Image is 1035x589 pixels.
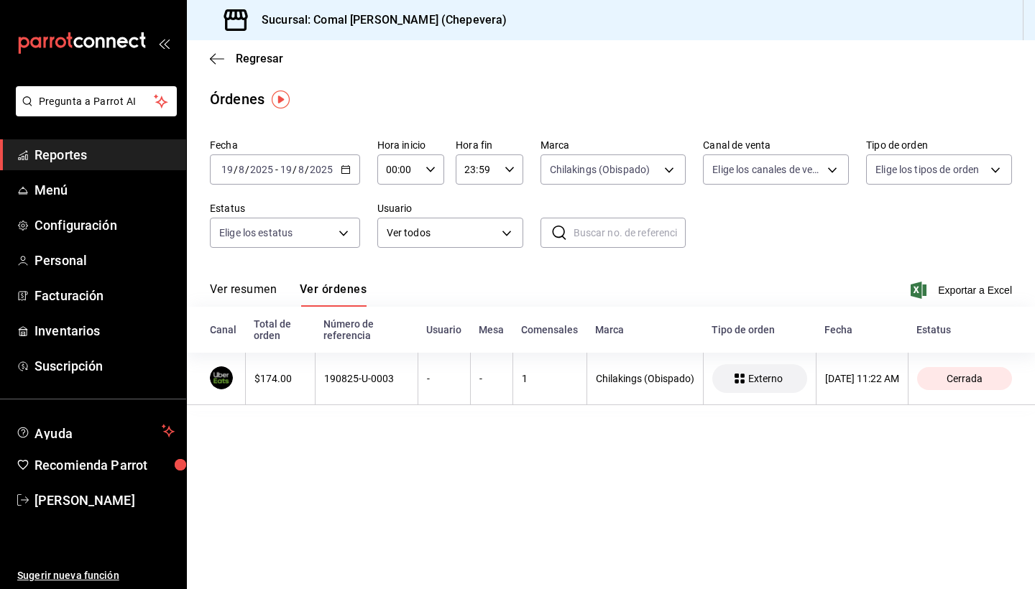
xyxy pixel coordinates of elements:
input: -- [280,164,293,175]
button: Regresar [210,52,283,65]
span: / [293,164,297,175]
div: Comensales [521,324,578,335]
span: [PERSON_NAME] [34,491,175,510]
span: Sugerir nueva función [17,568,175,583]
span: Elige los estatus [219,226,293,240]
label: Hora inicio [377,140,444,150]
input: -- [298,164,305,175]
span: Elige los canales de venta [712,162,822,177]
label: Estatus [210,203,360,213]
input: -- [238,164,245,175]
input: Buscar no. de referencia [574,218,686,247]
div: Mesa [479,324,504,335]
span: Cerrada [941,373,988,384]
label: Marca [540,140,686,150]
input: -- [221,164,234,175]
button: Ver órdenes [300,282,367,307]
input: ---- [309,164,333,175]
span: Pregunta a Parrot AI [39,94,155,109]
span: Chilakings (Obispado) [550,162,650,177]
div: Usuario [426,324,461,335]
div: Chilakings (Obispado) [596,373,694,384]
label: Canal de venta [703,140,849,150]
div: Total de orden [254,318,306,341]
label: Hora fin [456,140,523,150]
span: Elige los tipos de orden [875,162,979,177]
label: Fecha [210,140,360,150]
a: Pregunta a Parrot AI [10,104,177,119]
div: Estatus [916,324,1012,335]
div: navigation tabs [210,282,367,307]
div: Canal [210,324,236,335]
div: 1 [522,373,578,384]
span: Suscripción [34,356,175,376]
div: Tipo de orden [712,324,807,335]
div: $174.00 [254,373,306,384]
div: [DATE] 11:22 AM [825,373,899,384]
input: ---- [249,164,274,175]
div: - [427,373,461,384]
span: / [245,164,249,175]
label: Tipo de orden [866,140,1012,150]
div: Órdenes [210,88,264,110]
div: Marca [595,324,694,335]
span: Externo [742,373,788,384]
div: Fecha [824,324,899,335]
img: Tooltip marker [272,91,290,108]
span: Regresar [236,52,283,65]
h3: Sucursal: Comal [PERSON_NAME] (Chepevera) [250,11,507,29]
div: 190825-U-0003 [324,373,409,384]
span: Facturación [34,286,175,305]
span: / [234,164,238,175]
button: Pregunta a Parrot AI [16,86,177,116]
span: Menú [34,180,175,200]
span: Ver todos [387,226,497,241]
span: / [305,164,309,175]
span: Reportes [34,145,175,164]
button: Exportar a Excel [914,282,1012,299]
label: Usuario [377,203,523,213]
div: Número de referencia [323,318,409,341]
span: Inventarios [34,321,175,340]
span: Configuración [34,215,175,235]
div: - [479,373,504,384]
span: Recomienda Parrot [34,455,175,475]
span: - [275,164,278,175]
button: Ver resumen [210,282,277,307]
span: Personal [34,251,175,270]
span: Ayuda [34,422,156,440]
button: open_drawer_menu [158,37,170,49]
